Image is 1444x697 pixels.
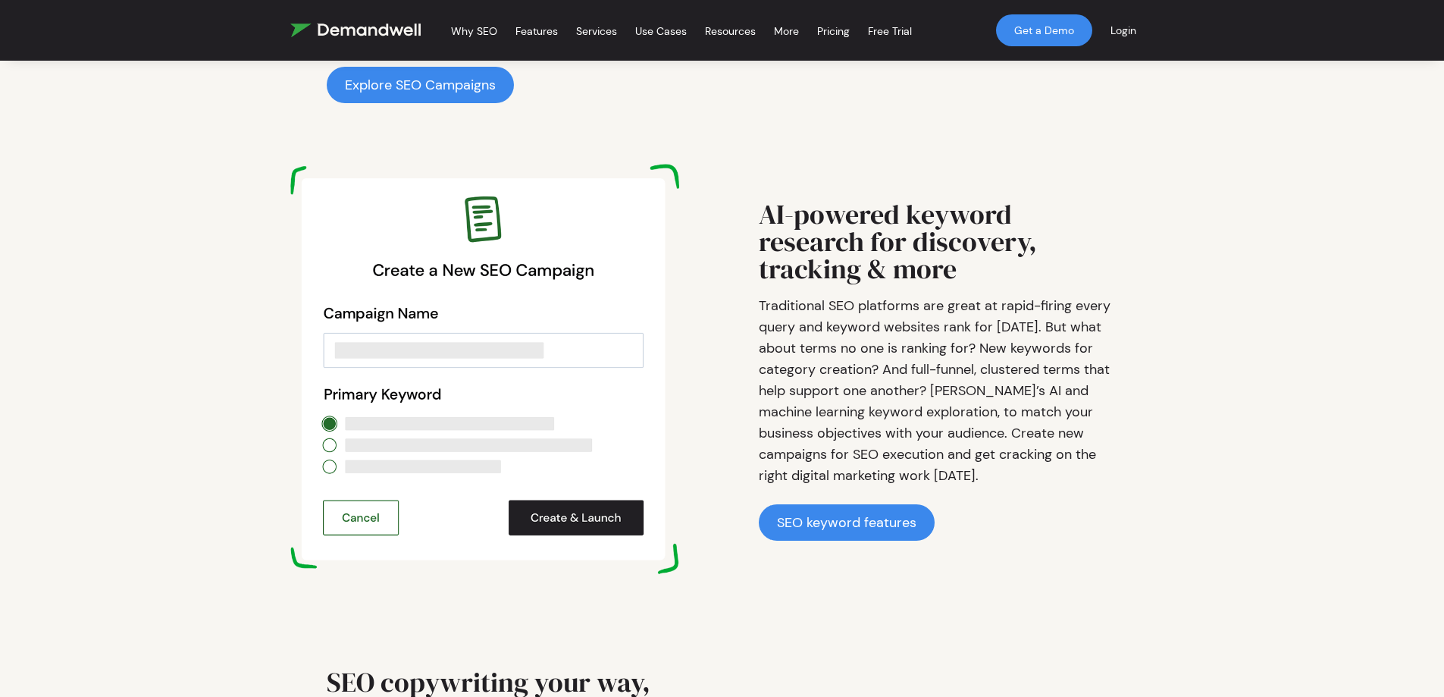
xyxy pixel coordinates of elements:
[576,6,617,56] a: Services
[996,14,1092,46] a: Get a Demo
[635,6,687,56] a: Use Cases
[774,6,799,56] a: More
[759,295,1118,486] p: Traditional SEO platforms are great at rapid-firing every query and keyword websites rank for [DA...
[290,24,421,37] img: Demandwell Logo
[515,6,558,56] a: Features
[705,6,756,56] a: Resources
[759,504,935,541] a: SEO keyword features
[1092,5,1154,55] a: Login
[817,6,850,56] a: Pricing
[759,201,1118,295] h2: AI-powered keyword research for discovery, tracking & more
[868,6,912,56] a: Free Trial
[327,67,514,103] a: Explore SEO Campaigns
[451,6,497,56] a: Why SEO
